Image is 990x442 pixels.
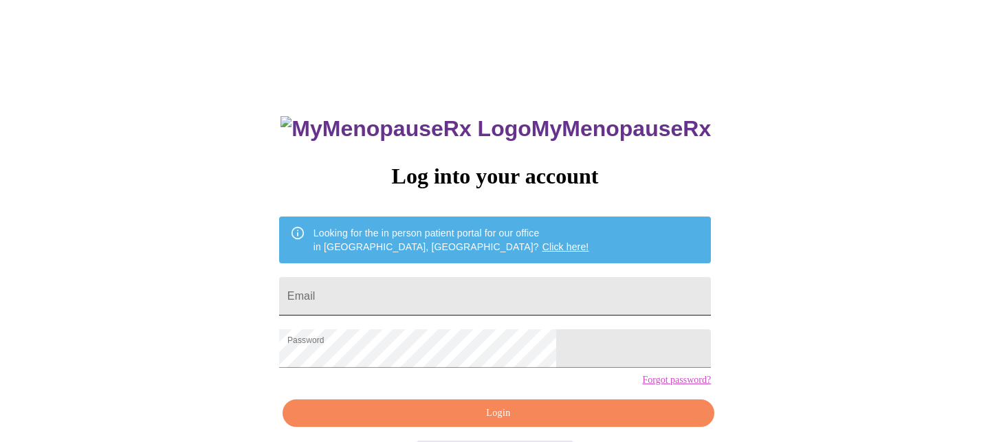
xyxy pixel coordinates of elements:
[542,241,589,252] a: Click here!
[280,116,711,142] h3: MyMenopauseRx
[313,221,589,259] div: Looking for the in person patient portal for our office in [GEOGRAPHIC_DATA], [GEOGRAPHIC_DATA]?
[642,375,711,386] a: Forgot password?
[283,399,714,428] button: Login
[280,116,531,142] img: MyMenopauseRx Logo
[298,405,698,422] span: Login
[279,164,711,189] h3: Log into your account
